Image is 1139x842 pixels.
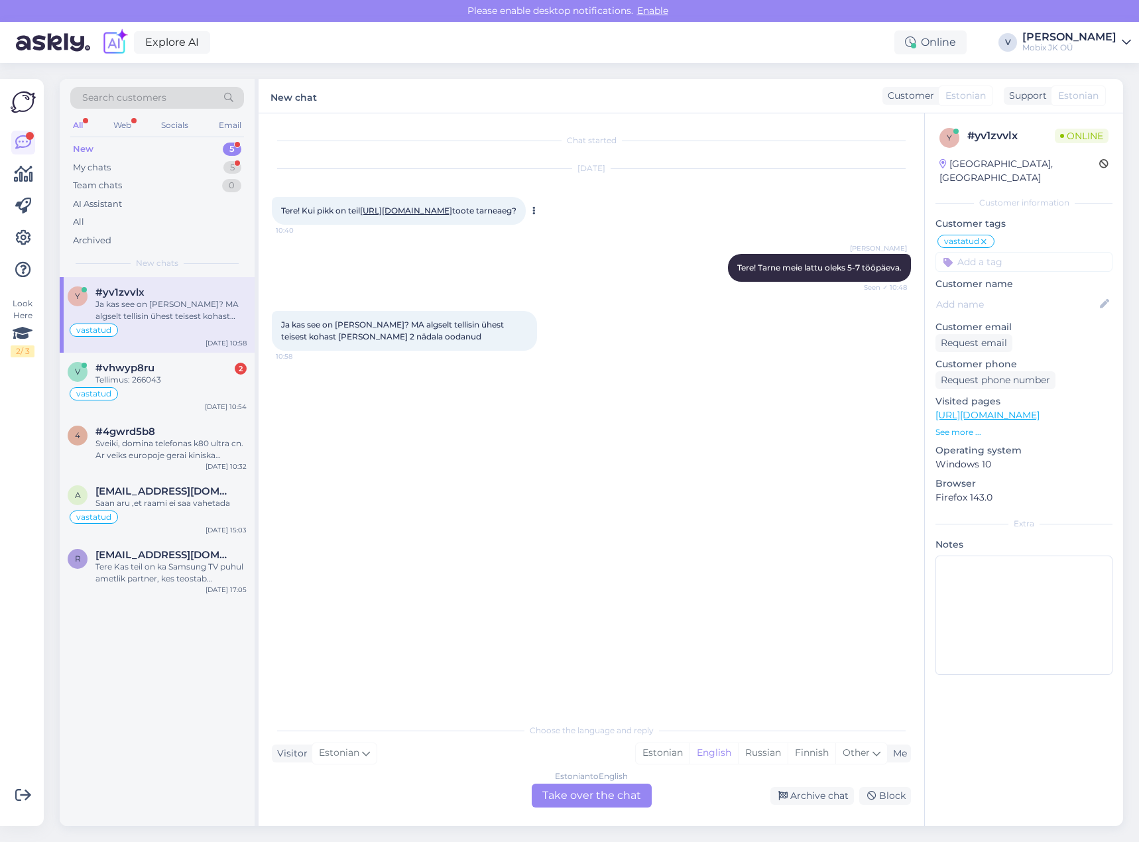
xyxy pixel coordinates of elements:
[737,263,902,272] span: Tere! Tarne meie lattu oleks 5-7 tööpäeva.
[206,525,247,535] div: [DATE] 15:03
[95,298,247,322] div: Ja kas see on [PERSON_NAME]? MA algselt tellisin ühest teisest kohast [PERSON_NAME] 2 nädala oodanud
[76,326,111,334] span: vastatud
[1022,32,1131,53] a: [PERSON_NAME]Mobix JK OÜ
[73,198,122,211] div: AI Assistant
[944,237,979,245] span: vastatud
[11,345,34,357] div: 2 / 3
[95,549,233,561] span: raido.pajusi@gmail.com
[935,371,1055,389] div: Request phone number
[206,461,247,471] div: [DATE] 10:32
[689,743,738,763] div: English
[95,497,247,509] div: Saan aru ,et raami ei saa vahetada
[272,135,911,147] div: Chat started
[935,320,1112,334] p: Customer email
[76,513,111,521] span: vastatud
[111,117,134,134] div: Web
[75,430,80,440] span: 4
[947,133,952,143] span: y
[1004,89,1047,103] div: Support
[95,374,247,386] div: Tellimus: 266043
[360,206,452,215] a: [URL][DOMAIN_NAME]
[738,743,788,763] div: Russian
[935,334,1012,352] div: Request email
[1055,129,1109,143] span: Online
[70,117,86,134] div: All
[82,91,166,105] span: Search customers
[76,390,111,398] span: vastatud
[95,438,247,461] div: Sveiki, domina telefonas k80 ultra cn. Ar veiks europoje gerai kiniska telefono versija?
[134,31,210,54] a: Explore AI
[73,143,93,156] div: New
[95,286,145,298] span: #yv1zvvlx
[935,518,1112,530] div: Extra
[850,243,907,253] span: [PERSON_NAME]
[223,161,241,174] div: 5
[633,5,672,17] span: Enable
[95,561,247,585] div: Tere Kas teil on ka Samsung TV puhul ametlik partner, kes teostab garantiitöid?
[11,298,34,357] div: Look Here
[272,725,911,737] div: Choose the language and reply
[95,426,155,438] span: #4gwrd5b8
[276,351,326,361] span: 10:58
[935,444,1112,457] p: Operating system
[935,252,1112,272] input: Add a tag
[272,162,911,174] div: [DATE]
[73,161,111,174] div: My chats
[276,225,326,235] span: 10:40
[1058,89,1099,103] span: Estonian
[206,338,247,348] div: [DATE] 10:58
[270,87,317,105] label: New chat
[939,157,1099,185] div: [GEOGRAPHIC_DATA], [GEOGRAPHIC_DATA]
[935,426,1112,438] p: See more ...
[555,770,628,782] div: Estonian to English
[935,197,1112,209] div: Customer information
[857,282,907,292] span: Seen ✓ 10:48
[894,30,967,54] div: Online
[216,117,244,134] div: Email
[532,784,652,808] div: Take over the chat
[935,357,1112,371] p: Customer phone
[73,179,122,192] div: Team chats
[75,291,80,301] span: y
[95,362,154,374] span: #vhwyp8ru
[1022,32,1116,42] div: [PERSON_NAME]
[935,277,1112,291] p: Customer name
[636,743,689,763] div: Estonian
[859,787,911,805] div: Block
[158,117,191,134] div: Socials
[136,257,178,269] span: New chats
[73,234,111,247] div: Archived
[935,217,1112,231] p: Customer tags
[888,747,907,760] div: Me
[935,491,1112,505] p: Firefox 143.0
[1022,42,1116,53] div: Mobix JK OÜ
[770,787,854,805] div: Archive chat
[73,215,84,229] div: All
[223,143,241,156] div: 5
[222,179,241,192] div: 0
[935,538,1112,552] p: Notes
[281,206,516,215] span: Tere! Kui pikk on teil toote tarneaeg?
[967,128,1055,144] div: # yv1zvvlx
[945,89,986,103] span: Estonian
[235,363,247,375] div: 2
[935,477,1112,491] p: Browser
[281,320,506,341] span: Ja kas see on [PERSON_NAME]? MA algselt tellisin ühest teisest kohast [PERSON_NAME] 2 nädala oodanud
[95,485,233,497] span: ats.teppan@gmail.com
[205,402,247,412] div: [DATE] 10:54
[935,457,1112,471] p: Windows 10
[206,585,247,595] div: [DATE] 17:05
[319,746,359,760] span: Estonian
[935,394,1112,408] p: Visited pages
[75,367,80,377] span: v
[75,554,81,564] span: r
[272,747,308,760] div: Visitor
[936,297,1097,312] input: Add name
[935,409,1040,421] a: [URL][DOMAIN_NAME]
[101,29,129,56] img: explore-ai
[788,743,835,763] div: Finnish
[11,90,36,115] img: Askly Logo
[882,89,934,103] div: Customer
[998,33,1017,52] div: V
[843,747,870,758] span: Other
